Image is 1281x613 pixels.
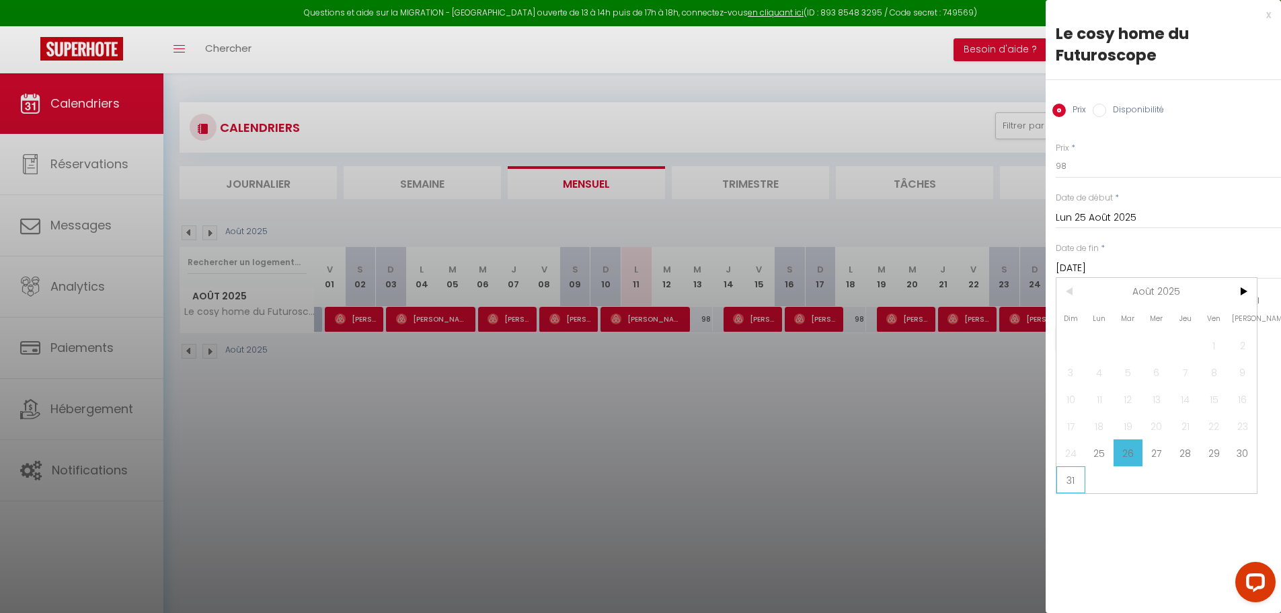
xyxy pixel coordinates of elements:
span: 7 [1171,359,1200,386]
span: 30 [1228,439,1257,466]
div: Le cosy home du Futuroscope [1056,23,1271,66]
span: < [1056,278,1085,305]
span: Dim [1056,305,1085,332]
span: Mar [1114,305,1142,332]
iframe: LiveChat chat widget [1225,556,1281,613]
span: 11 [1085,386,1114,412]
span: Août 2025 [1085,278,1229,305]
span: 16 [1228,386,1257,412]
span: 23 [1228,412,1257,439]
span: Lun [1085,305,1114,332]
span: 26 [1114,439,1142,466]
span: 10 [1056,386,1085,412]
span: 21 [1171,412,1200,439]
label: Prix [1056,142,1069,155]
span: 3 [1056,359,1085,386]
span: 14 [1171,386,1200,412]
label: Prix [1066,104,1086,118]
span: 28 [1171,439,1200,466]
span: 18 [1085,412,1114,439]
label: Date de début [1056,192,1113,205]
span: 13 [1142,386,1171,412]
div: x [1046,7,1271,23]
span: 19 [1114,412,1142,439]
span: 12 [1114,386,1142,412]
span: 15 [1200,386,1229,412]
span: 24 [1056,439,1085,466]
span: 6 [1142,359,1171,386]
span: [PERSON_NAME] [1228,305,1257,332]
span: 17 [1056,412,1085,439]
span: 29 [1200,439,1229,466]
span: 9 [1228,359,1257,386]
span: 27 [1142,439,1171,466]
span: 5 [1114,359,1142,386]
span: 4 [1085,359,1114,386]
span: Mer [1142,305,1171,332]
span: > [1228,278,1257,305]
span: Jeu [1171,305,1200,332]
span: 8 [1200,359,1229,386]
label: Disponibilité [1106,104,1164,118]
span: 2 [1228,332,1257,359]
label: Date de fin [1056,242,1099,255]
span: 25 [1085,439,1114,466]
span: 1 [1200,332,1229,359]
span: 20 [1142,412,1171,439]
span: Ven [1200,305,1229,332]
span: 22 [1200,412,1229,439]
span: 31 [1056,466,1085,493]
